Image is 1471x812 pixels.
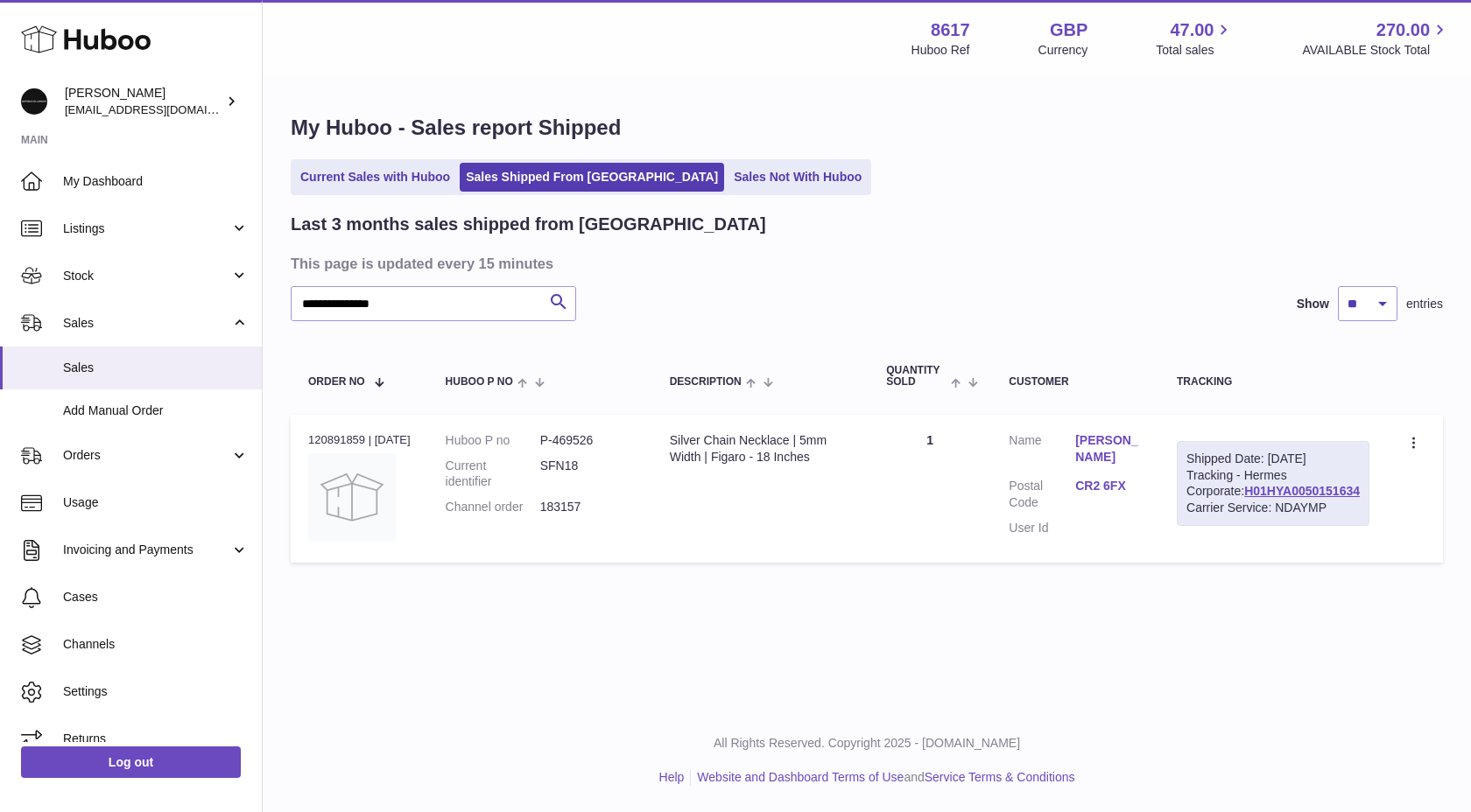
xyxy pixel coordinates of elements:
[1009,520,1075,536] dt: User Id
[65,102,257,116] span: [EMAIL_ADDRESS][DOMAIN_NAME]
[1186,451,1360,467] div: Shipped Date: [DATE]
[540,499,635,515] dd: 183157
[1156,42,1234,59] span: Total sales
[697,770,904,784] a: Website and Dashboard Terms of Use
[63,542,230,558] span: Invoicing and Payments
[911,42,970,59] div: Huboo Ref
[1156,18,1234,59] a: 47.00 Total sales
[1075,478,1142,494] a: CR2 6FX
[670,432,852,465] div: Silver Chain Necklace | 5mm Width | Figaro - 18 Inches
[308,453,396,541] img: no-photo.jpg
[540,458,635,491] dd: SFN18
[540,432,635,449] dd: P-469526
[931,18,970,42] strong: 8617
[277,735,1457,752] p: All Rights Reserved. Copyright 2025 - [DOMAIN_NAME]
[65,85,222,118] div: [PERSON_NAME]
[63,220,230,237] span: Listings
[1177,441,1369,527] div: Tracking - Hermes Corporate:
[1075,432,1142,465] a: [PERSON_NAME]
[886,365,947,388] span: Quantity Sold
[925,770,1075,784] a: Service Terms & Conditions
[63,315,230,332] span: Sales
[1009,432,1075,470] dt: Name
[308,432,411,448] div: 120891859 | [DATE]
[21,746,241,778] a: Log out
[1170,18,1214,42] span: 47.00
[1406,296,1443,312] span: entries
[63,494,249,511] span: Usage
[63,636,249,653] span: Channels
[63,268,230,284] span: Stock
[446,432,540,449] dt: Huboo P no
[1009,376,1142,388] div: Customer
[63,402,249,419] span: Add Manual Order
[291,213,766,236] h2: Last 3 months sales shipped from [GEOGRAPHIC_DATA]
[1302,42,1450,59] span: AVAILABLE Stock Total
[1244,484,1360,498] a: H01HYA0050151634
[291,114,1443,142] h1: My Huboo - Sales report Shipped
[446,499,540,515] dt: Channel order
[63,683,249,700] span: Settings
[63,173,249,190] span: My Dashboard
[670,376,742,388] span: Description
[1038,42,1088,59] div: Currency
[294,163,456,192] a: Current Sales with Huboo
[460,163,724,192] a: Sales Shipped From [GEOGRAPHIC_DATA]
[659,770,685,784] a: Help
[1186,500,1360,516] div: Carrier Service: NDAYMP
[1302,18,1450,59] a: 270.00 AVAILABLE Stock Total
[691,769,1074,786] li: and
[291,254,1439,273] h3: This page is updated every 15 minutes
[1177,376,1369,388] div: Tracking
[308,376,365,388] span: Order No
[63,589,249,605] span: Cases
[21,88,47,115] img: hello@alfredco.com
[63,447,230,464] span: Orders
[1297,296,1329,312] label: Show
[446,376,513,388] span: Huboo P no
[63,731,249,747] span: Returns
[446,458,540,491] dt: Current identifier
[869,415,991,563] td: 1
[1050,18,1087,42] strong: GBP
[63,360,249,376] span: Sales
[1009,478,1075,511] dt: Postal Code
[728,163,868,192] a: Sales Not With Huboo
[1376,18,1430,42] span: 270.00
